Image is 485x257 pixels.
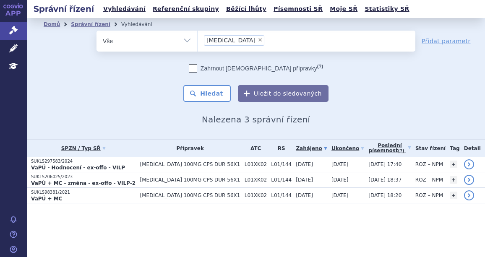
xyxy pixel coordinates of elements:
[296,161,313,167] span: [DATE]
[31,158,136,164] p: SUKLS297583/2024
[267,35,271,45] input: [MEDICAL_DATA]
[460,140,485,157] th: Detail
[327,3,360,15] a: Moje SŘ
[189,64,323,73] label: Zahrnout [DEMOGRAPHIC_DATA] přípravky
[450,176,457,184] a: +
[267,140,292,157] th: RS
[446,140,459,157] th: Tag
[31,143,136,154] a: SPZN / Typ SŘ
[398,148,404,153] abbr: (?)
[296,143,327,154] a: Zahájeno
[368,192,402,198] span: [DATE] 18:20
[331,161,349,167] span: [DATE]
[258,37,263,42] span: ×
[450,192,457,199] a: +
[331,177,349,183] span: [DATE]
[296,177,313,183] span: [DATE]
[271,161,292,167] span: L01/144
[422,37,471,45] a: Přidat parametr
[140,161,240,167] span: [MEDICAL_DATA] 100MG CPS DUR 56X1
[238,85,329,102] button: Uložit do sledovaných
[150,3,222,15] a: Referenční skupiny
[136,140,240,157] th: Přípravek
[31,165,125,171] strong: VaPÚ - Hodnocení - ex-offo - VILP
[31,180,136,186] strong: VaPÚ + MC - změna - ex-offo - VILP-2
[368,161,402,167] span: [DATE] 17:40
[121,18,163,31] li: Vyhledávání
[101,3,148,15] a: Vyhledávání
[271,3,325,15] a: Písemnosti SŘ
[31,190,136,195] p: SUKLS98381/2021
[415,192,443,198] span: ROZ – NPM
[44,21,60,27] a: Domů
[71,21,110,27] a: Správní řízení
[362,3,412,15] a: Statistiky SŘ
[206,37,256,43] span: [MEDICAL_DATA]
[224,3,269,15] a: Běžící lhůty
[245,192,267,198] span: L01XK02
[450,161,457,168] a: +
[411,140,446,157] th: Stav řízení
[271,192,292,198] span: L01/144
[368,177,402,183] span: [DATE] 18:37
[415,161,443,167] span: ROZ – NPM
[464,175,474,185] a: detail
[331,143,364,154] a: Ukončeno
[464,190,474,200] a: detail
[183,85,231,102] button: Hledat
[31,196,62,202] strong: VaPÚ + MC
[31,174,136,180] p: SUKLS206025/2023
[317,64,323,69] abbr: (?)
[415,177,443,183] span: ROZ – NPM
[271,177,292,183] span: L01/144
[140,192,240,198] span: [MEDICAL_DATA] 100MG CPS DUR 56X1
[245,161,267,167] span: L01XK02
[240,140,267,157] th: ATC
[202,114,310,125] span: Nalezena 3 správní řízení
[368,140,411,157] a: Poslednípísemnost(?)
[27,3,101,15] h2: Správní řízení
[245,177,267,183] span: L01XK02
[464,159,474,169] a: detail
[331,192,349,198] span: [DATE]
[140,177,240,183] span: [MEDICAL_DATA] 100MG CPS DUR 56X1
[296,192,313,198] span: [DATE]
